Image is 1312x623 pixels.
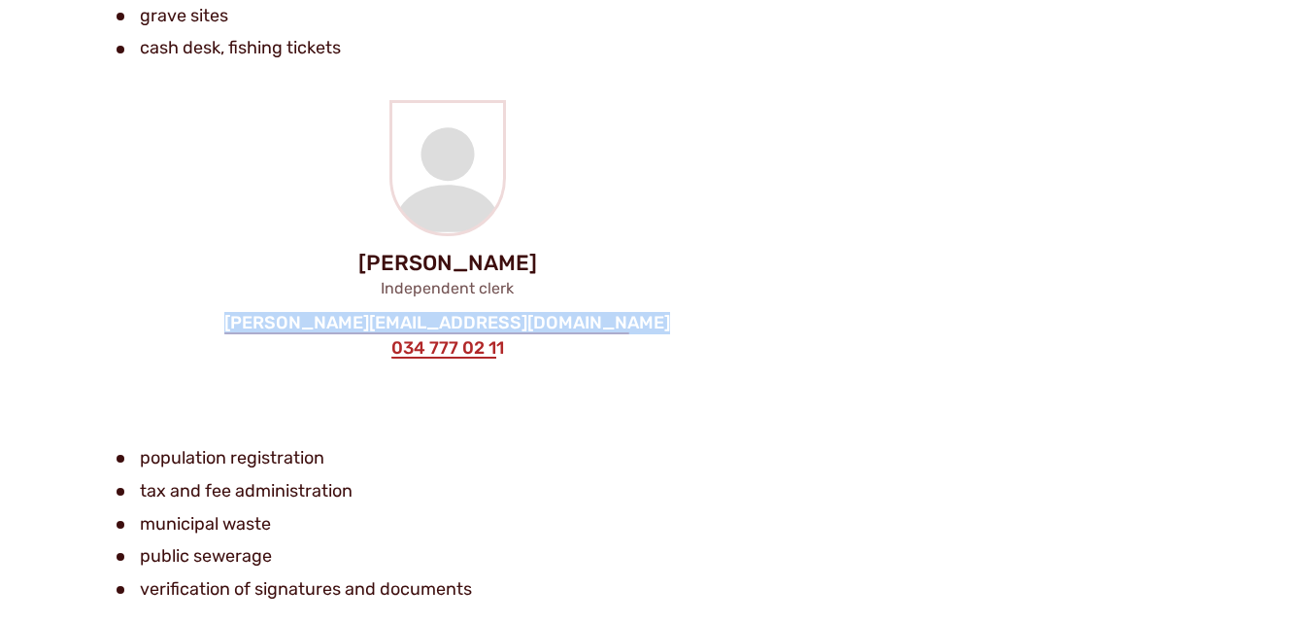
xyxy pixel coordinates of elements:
a: [PERSON_NAME][EMAIL_ADDRESS][DOMAIN_NAME] [222,313,672,334]
font: tax and fee administration [140,480,353,502]
font: municipal waste [140,513,271,535]
font: 034 777 02 11 [391,337,504,359]
font: [PERSON_NAME][EMAIL_ADDRESS][DOMAIN_NAME] [224,312,670,333]
font: verification of signatures and documents [140,578,472,600]
font: Independent clerk [381,279,514,297]
font: cash desk, fishing tickets [140,37,341,58]
font: [PERSON_NAME] [358,250,537,276]
a: 034 777 02 11 [389,338,506,360]
font: public sewerage [140,545,272,567]
font: grave sites [140,5,228,26]
font: population registration [140,447,324,468]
